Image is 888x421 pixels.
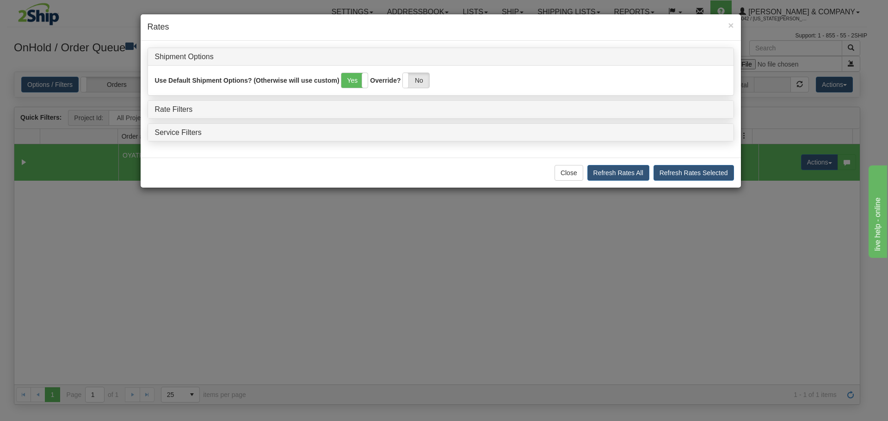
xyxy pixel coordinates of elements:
[654,165,734,181] button: Refresh Rates Selected
[148,21,734,33] h4: Rates
[555,165,583,181] button: Close
[341,73,368,88] label: Yes
[155,53,214,61] a: Shipment Options
[7,6,86,17] div: live help - online
[728,20,734,31] span: ×
[155,76,339,85] label: Use Default Shipment Options? (Otherwise will use custom)
[155,128,202,136] a: Service Filters
[403,73,429,88] label: No
[728,20,734,30] button: Close
[370,76,401,85] label: Override?
[587,165,649,181] button: Refresh Rates All
[867,163,887,257] iframe: chat widget
[155,105,193,113] a: Rate Filters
